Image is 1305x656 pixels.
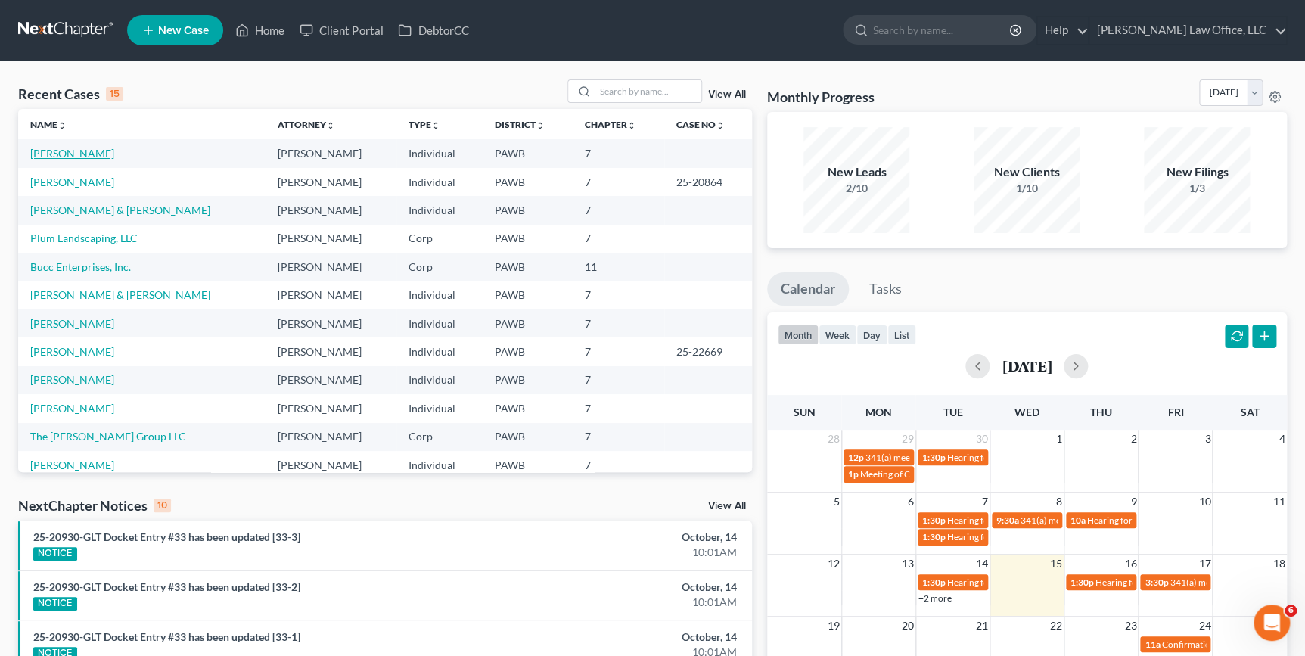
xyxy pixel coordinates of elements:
td: Individual [396,394,483,422]
div: New Clients [974,163,1080,181]
td: 25-20864 [664,168,752,196]
span: 12p [848,452,864,463]
div: October, 14 [512,580,737,595]
td: 25-22669 [664,337,752,365]
td: 11 [573,253,664,281]
td: Individual [396,366,483,394]
td: [PERSON_NAME] [266,309,396,337]
div: New Filings [1144,163,1250,181]
td: [PERSON_NAME] [266,423,396,451]
span: 9 [1129,493,1138,511]
a: Chapterunfold_more [585,119,636,130]
td: [PERSON_NAME] [266,253,396,281]
a: [PERSON_NAME] [30,402,114,415]
a: The [PERSON_NAME] Group LLC [30,430,186,443]
button: week [819,325,856,345]
button: month [778,325,819,345]
input: Search by name... [595,80,701,102]
span: 28 [826,430,841,448]
a: +2 more [918,592,952,604]
td: 7 [573,309,664,337]
a: Nameunfold_more [30,119,67,130]
td: Individual [396,281,483,309]
span: 13 [900,555,915,573]
td: [PERSON_NAME] [266,281,396,309]
a: [PERSON_NAME] [30,373,114,386]
span: Tue [943,406,962,418]
td: PAWB [483,366,573,394]
td: 7 [573,168,664,196]
div: New Leads [803,163,909,181]
div: Recent Cases [18,85,123,103]
div: 2/10 [803,181,909,196]
span: 19 [826,617,841,635]
span: 4 [1278,430,1287,448]
td: Individual [396,309,483,337]
span: 23 [1123,617,1138,635]
input: Search by name... [873,16,1011,44]
td: PAWB [483,309,573,337]
td: 7 [573,225,664,253]
td: 7 [573,337,664,365]
span: New Case [158,25,209,36]
span: 20 [900,617,915,635]
a: Bucc Enterprises, Inc. [30,260,131,273]
td: 7 [573,281,664,309]
span: 9:30a [996,515,1019,526]
td: [PERSON_NAME] [266,337,396,365]
a: 25-20930-GLT Docket Entry #33 has been updated [33-3] [33,530,300,543]
td: PAWB [483,281,573,309]
span: 18 [1272,555,1287,573]
td: [PERSON_NAME] [266,394,396,422]
span: 1p [848,468,859,480]
span: 1:30p [922,515,946,526]
span: Hearing for [PERSON_NAME] LLC [947,452,1082,463]
td: Corp [396,225,483,253]
span: Hearing for [PERSON_NAME] Chemical Company [947,515,1144,526]
a: [PERSON_NAME] & [PERSON_NAME] [30,288,210,301]
td: Corp [396,423,483,451]
a: Districtunfold_more [495,119,545,130]
td: 7 [573,423,664,451]
td: [PERSON_NAME] [266,225,396,253]
td: [PERSON_NAME] [266,196,396,224]
div: 10 [154,499,171,512]
div: NOTICE [33,547,77,561]
a: [PERSON_NAME] [30,176,114,188]
a: Typeunfold_more [409,119,440,130]
iframe: Intercom live chat [1254,605,1290,641]
span: 1:30p [922,452,946,463]
a: [PERSON_NAME] [30,317,114,330]
td: [PERSON_NAME] [266,168,396,196]
a: DebtorCC [390,17,476,44]
div: 1/10 [974,181,1080,196]
h3: Monthly Progress [767,88,875,106]
span: 341(a) meeting for [PERSON_NAME] [865,452,1011,463]
a: View All [708,89,746,100]
div: October, 14 [512,630,737,645]
td: PAWB [483,168,573,196]
span: Meeting of Creditors for [860,468,955,480]
span: 10 [1197,493,1212,511]
span: 30 [974,430,990,448]
a: [PERSON_NAME] & [PERSON_NAME] [30,204,210,216]
td: PAWB [483,139,573,167]
span: 22 [1049,617,1064,635]
span: Fri [1167,406,1183,418]
i: unfold_more [627,121,636,130]
td: PAWB [483,337,573,365]
span: 5 [832,493,841,511]
i: unfold_more [431,121,440,130]
td: PAWB [483,423,573,451]
div: 15 [106,87,123,101]
a: Help [1037,17,1088,44]
span: 14 [974,555,990,573]
span: Wed [1014,406,1039,418]
span: Sat [1240,406,1259,418]
td: 7 [573,451,664,479]
span: 24 [1197,617,1212,635]
td: Individual [396,196,483,224]
span: 1:30p [922,577,946,588]
a: [PERSON_NAME] [30,459,114,471]
span: 12 [826,555,841,573]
